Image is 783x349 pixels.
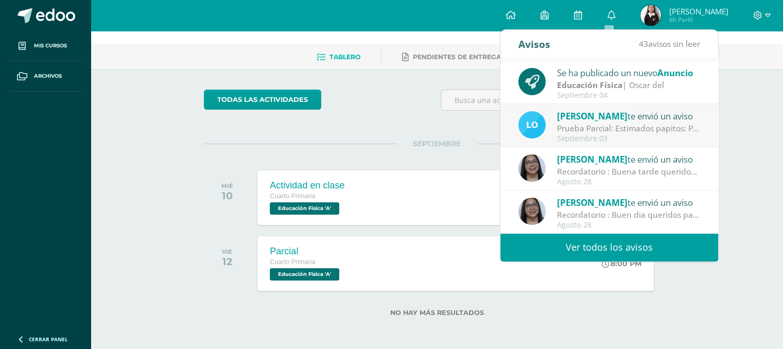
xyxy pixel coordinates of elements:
span: avisos sin leer [639,38,700,49]
span: Archivos [34,72,62,80]
a: Mis cursos [8,31,82,61]
span: 43 [639,38,648,49]
div: 12 [222,255,232,268]
div: te envió un aviso [557,196,700,209]
span: [PERSON_NAME] [557,153,628,165]
div: te envió un aviso [557,109,700,123]
div: Recordatorio : Buen dia queridos papitos y estudiantes les recuerdo que el día de hoy los estudia... [557,209,700,221]
div: Septiembre 04 [557,91,700,100]
span: Educación Física 'A' [270,268,339,281]
input: Busca una actividad próxima aquí... [441,90,669,110]
span: Mi Perfil [669,15,728,24]
span: [PERSON_NAME] [669,6,728,16]
div: VIE [222,248,232,255]
span: Tablero [329,53,360,61]
div: 10 [221,189,233,202]
strong: Educación Física [557,79,622,91]
a: Tablero [317,49,360,65]
span: Anuncio [657,67,693,79]
div: Avisos [518,30,550,58]
a: Ver todos los avisos [500,233,718,261]
span: Educación Física 'A' [270,202,339,215]
div: Agosto 28 [557,221,700,230]
div: Septiembre 03 [557,134,700,143]
img: bee59b59740755476ce24ece7b326715.png [518,111,546,138]
img: 90c3bb5543f2970d9a0839e1ce488333.png [518,198,546,225]
img: bdbe9fbc545928a0895864f4cc775521.png [640,5,661,26]
div: | Oscar del [557,79,700,91]
span: SEPTIEMBRE [396,139,477,148]
div: Recordatorio : Buena tarde queridos papitos, gracias por su asistencia el día de hoy en la corona... [557,166,700,178]
a: Archivos [8,61,82,92]
label: No hay más resultados [204,309,670,317]
span: Cuarto Primaria [270,193,315,200]
div: Se ha publicado un nuevo [557,66,700,79]
div: 8:00 PM [602,259,641,268]
span: Cerrar panel [29,336,68,343]
div: MIÉ [221,182,233,189]
span: Pendientes de entrega [413,53,501,61]
a: Pendientes de entrega [402,49,501,65]
span: Cuarto Primaria [270,258,315,266]
div: te envió un aviso [557,152,700,166]
div: Agosto 28 [557,178,700,186]
span: Mis cursos [34,42,67,50]
span: [PERSON_NAME] [557,197,628,208]
span: [PERSON_NAME] [557,110,628,122]
div: Actividad en clase [270,180,344,191]
div: Parcial [270,246,342,257]
a: todas las Actividades [204,90,321,110]
img: 90c3bb5543f2970d9a0839e1ce488333.png [518,154,546,182]
div: Prueba Parcial: Estimados papitos: Por este medio les informo que el día miércoles 9 se llevará a... [557,123,700,134]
